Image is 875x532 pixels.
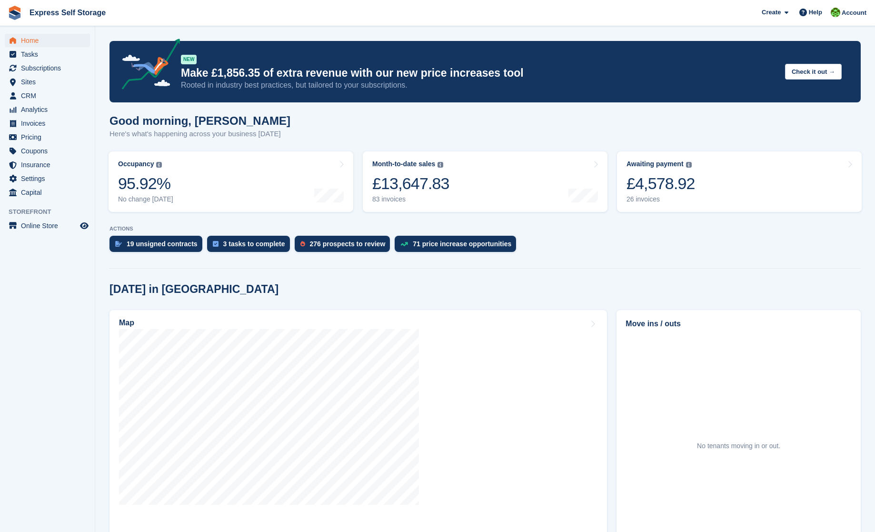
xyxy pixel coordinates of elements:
a: menu [5,219,90,232]
a: 19 unsigned contracts [109,236,207,257]
a: menu [5,89,90,102]
p: Make £1,856.35 of extra revenue with our new price increases tool [181,66,777,80]
span: Analytics [21,103,78,116]
span: Pricing [21,130,78,144]
div: £13,647.83 [372,174,449,193]
a: Occupancy 95.92% No change [DATE] [109,151,353,212]
span: CRM [21,89,78,102]
a: menu [5,117,90,130]
span: Insurance [21,158,78,171]
a: menu [5,172,90,185]
span: Capital [21,186,78,199]
a: menu [5,75,90,89]
a: menu [5,130,90,144]
img: contract_signature_icon-13c848040528278c33f63329250d36e43548de30e8caae1d1a13099fd9432cc5.svg [115,241,122,247]
span: Subscriptions [21,61,78,75]
div: 276 prospects to review [310,240,386,248]
img: icon-info-grey-7440780725fd019a000dd9b08b2336e03edf1995a4989e88bcd33f0948082b44.svg [437,162,443,168]
a: Express Self Storage [26,5,109,20]
a: 71 price increase opportunities [395,236,521,257]
h1: Good morning, [PERSON_NAME] [109,114,290,127]
div: 83 invoices [372,195,449,203]
a: 276 prospects to review [295,236,395,257]
span: Storefront [9,207,95,217]
div: 19 unsigned contracts [127,240,198,248]
span: Create [762,8,781,17]
span: Tasks [21,48,78,61]
a: menu [5,48,90,61]
span: Home [21,34,78,47]
div: 3 tasks to complete [223,240,285,248]
div: Occupancy [118,160,154,168]
div: Awaiting payment [626,160,684,168]
a: menu [5,103,90,116]
p: Here's what's happening across your business [DATE] [109,129,290,140]
a: Month-to-date sales £13,647.83 83 invoices [363,151,607,212]
span: Account [842,8,866,18]
span: Coupons [21,144,78,158]
a: menu [5,158,90,171]
img: icon-info-grey-7440780725fd019a000dd9b08b2336e03edf1995a4989e88bcd33f0948082b44.svg [156,162,162,168]
a: Preview store [79,220,90,231]
div: £4,578.92 [626,174,695,193]
img: icon-info-grey-7440780725fd019a000dd9b08b2336e03edf1995a4989e88bcd33f0948082b44.svg [686,162,692,168]
span: Help [809,8,822,17]
p: Rooted in industry best practices, but tailored to your subscriptions. [181,80,777,90]
img: prospect-51fa495bee0391a8d652442698ab0144808aea92771e9ea1ae160a38d050c398.svg [300,241,305,247]
img: price-adjustments-announcement-icon-8257ccfd72463d97f412b2fc003d46551f7dbcb40ab6d574587a9cd5c0d94... [114,39,180,93]
span: Settings [21,172,78,185]
div: 26 invoices [626,195,695,203]
h2: [DATE] in [GEOGRAPHIC_DATA] [109,283,278,296]
p: ACTIONS [109,226,861,232]
div: No tenants moving in or out. [697,441,780,451]
h2: Move ins / outs [626,318,852,330]
div: Month-to-date sales [372,160,435,168]
div: NEW [181,55,197,64]
div: No change [DATE] [118,195,173,203]
span: Online Store [21,219,78,232]
span: Sites [21,75,78,89]
img: stora-icon-8386f47178a22dfd0bd8f6a31ec36ba5ce8667c1dd55bd0f319d3a0aa187defe.svg [8,6,22,20]
span: Invoices [21,117,78,130]
a: menu [5,144,90,158]
img: price_increase_opportunities-93ffe204e8149a01c8c9dc8f82e8f89637d9d84a8eef4429ea346261dce0b2c0.svg [400,242,408,246]
a: 3 tasks to complete [207,236,295,257]
img: task-75834270c22a3079a89374b754ae025e5fb1db73e45f91037f5363f120a921f8.svg [213,241,219,247]
img: Sonia Shah [831,8,840,17]
a: Awaiting payment £4,578.92 26 invoices [617,151,862,212]
a: menu [5,61,90,75]
div: 95.92% [118,174,173,193]
button: Check it out → [785,64,842,80]
div: 71 price increase opportunities [413,240,511,248]
a: menu [5,186,90,199]
h2: Map [119,319,134,327]
a: menu [5,34,90,47]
